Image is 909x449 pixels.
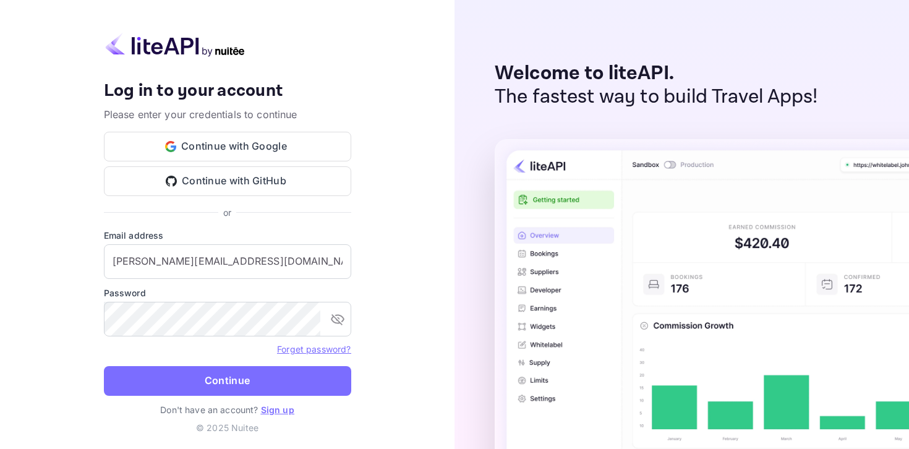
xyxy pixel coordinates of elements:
button: Continue [104,366,351,396]
button: Continue with GitHub [104,166,351,196]
p: or [223,206,231,219]
a: Sign up [261,404,294,415]
h4: Log in to your account [104,80,351,102]
a: Forget password? [277,343,351,355]
input: Enter your email address [104,244,351,279]
p: Welcome to liteAPI. [495,62,818,85]
img: liteapi [104,33,246,57]
p: Please enter your credentials to continue [104,107,351,122]
p: © 2025 Nuitee [196,421,258,434]
a: Forget password? [277,344,351,354]
button: toggle password visibility [325,307,350,331]
label: Password [104,286,351,299]
p: Don't have an account? [104,403,351,416]
button: Continue with Google [104,132,351,161]
p: The fastest way to build Travel Apps! [495,85,818,109]
label: Email address [104,229,351,242]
